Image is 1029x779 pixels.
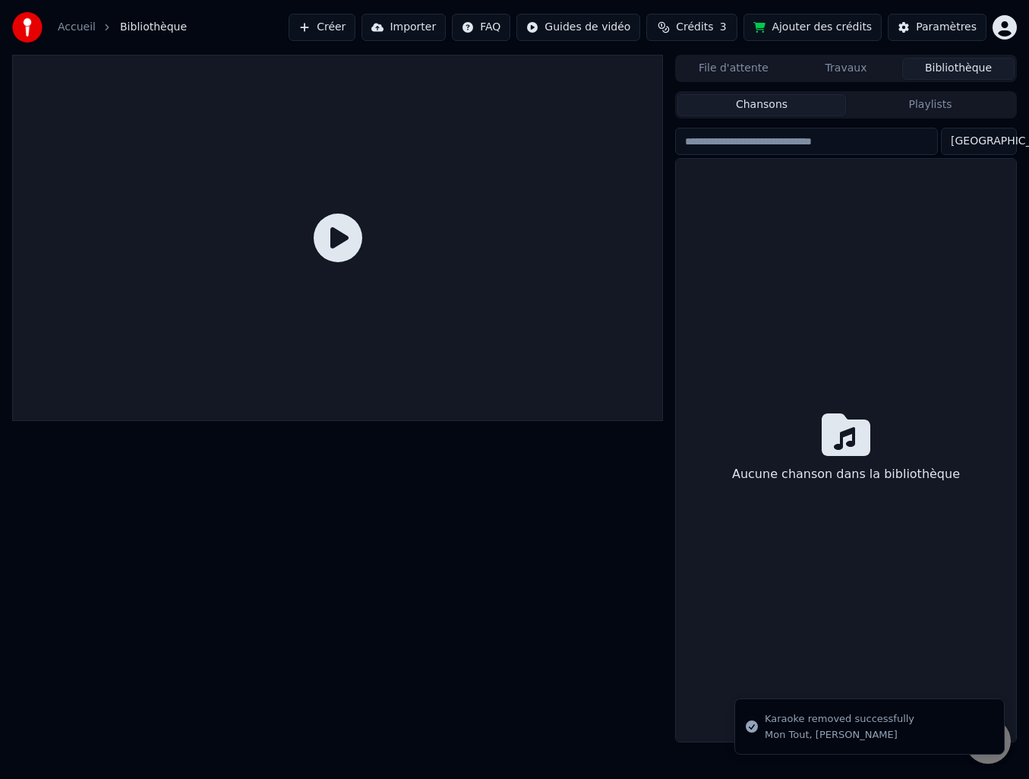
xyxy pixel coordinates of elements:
button: File d'attente [677,58,790,80]
span: Crédits [676,20,713,35]
nav: breadcrumb [58,20,187,35]
span: Bibliothèque [120,20,187,35]
button: Ajouter des crédits [743,14,882,41]
button: Paramètres [888,14,986,41]
button: Bibliothèque [902,58,1015,80]
div: Aucune chanson dans la bibliothèque [726,459,966,489]
button: Travaux [790,58,902,80]
img: youka [12,12,43,43]
div: Mon Tout, [PERSON_NAME] [765,728,914,742]
div: Paramètres [916,20,977,35]
button: Playlists [846,94,1015,116]
span: 3 [720,20,727,35]
button: FAQ [452,14,510,41]
button: Importer [361,14,446,41]
button: Chansons [677,94,846,116]
a: Accueil [58,20,96,35]
button: Guides de vidéo [516,14,640,41]
button: Créer [289,14,355,41]
div: Karaoke removed successfully [765,711,914,727]
button: Crédits3 [646,14,737,41]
